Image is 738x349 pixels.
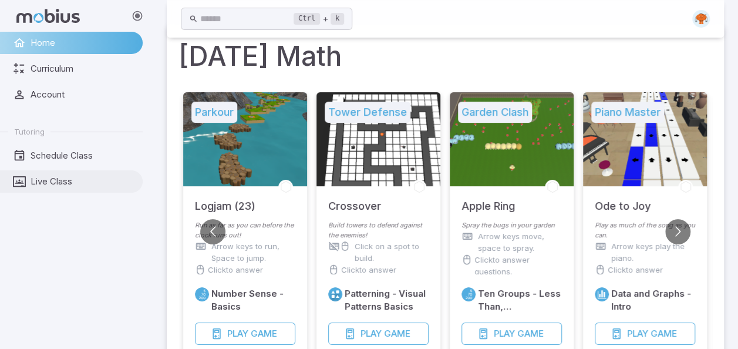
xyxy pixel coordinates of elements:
[211,240,295,264] p: Arrow keys to run, Space to jump.
[31,62,134,75] span: Curriculum
[608,264,695,287] p: Click to answer questions.
[591,102,664,123] h5: Piano Master
[195,220,295,240] p: Run as far as you can before the clock runs out!
[595,220,695,240] p: Play as much of the song as you can.
[208,264,295,287] p: Click to answer questions.
[355,240,429,264] p: Click on a spot to build.
[595,287,609,301] a: Data/Graphing
[345,287,429,313] h6: Patterning - Visual Patterns Basics
[461,186,515,214] h5: Apple Ring
[328,323,429,345] button: PlayGame
[31,175,134,188] span: Live Class
[328,220,429,240] p: Build towers to defend against the enemies!
[31,88,134,101] span: Account
[341,264,429,287] p: Click to answer questions.
[360,327,382,340] span: Play
[478,230,562,254] p: Arrow keys move, space to spray.
[191,102,237,123] h5: Parkour
[31,36,134,49] span: Home
[31,149,134,162] span: Schedule Class
[665,219,690,244] button: Go to next slide
[200,219,225,244] button: Go to previous slide
[328,186,381,214] h5: Crossover
[692,10,710,28] img: oval.svg
[178,36,712,76] h1: [DATE] Math
[14,126,45,137] span: Tutoring
[517,327,544,340] span: Game
[458,102,532,123] h5: Garden Clash
[595,323,695,345] button: PlayGame
[328,287,342,301] a: Visual Patterning
[611,287,695,313] h6: Data and Graphs - Intro
[461,220,562,230] p: Spray the bugs in your garden
[325,102,410,123] h5: Tower Defense
[461,287,476,301] a: Place Value
[294,13,320,25] kbd: Ctrl
[195,323,295,345] button: PlayGame
[478,287,562,313] h6: Ten Groups - Less Than, [GEOGRAPHIC_DATA]
[294,12,344,26] div: +
[494,327,515,340] span: Play
[651,327,677,340] span: Game
[331,13,344,25] kbd: k
[195,186,255,214] h5: Logjam (23)
[461,323,562,345] button: PlayGame
[195,287,209,301] a: Place Value
[227,327,248,340] span: Play
[211,287,295,313] h6: Number Sense - Basics
[251,327,277,340] span: Game
[595,186,651,214] h5: Ode to Joy
[474,254,562,277] p: Click to answer questions.
[384,327,410,340] span: Game
[627,327,648,340] span: Play
[611,240,695,264] p: Arrow keys play the piano.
